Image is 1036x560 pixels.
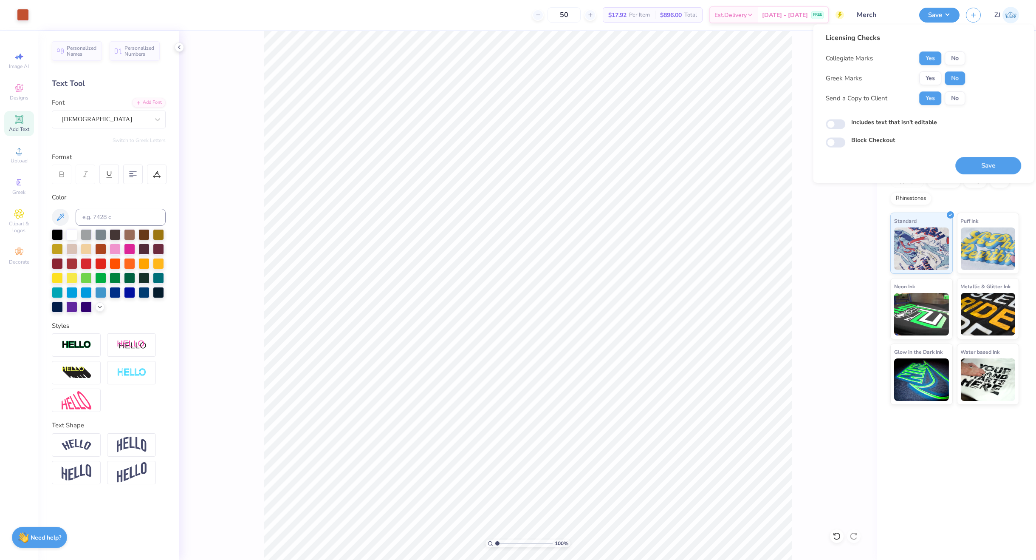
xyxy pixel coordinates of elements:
span: Personalized Numbers [124,45,155,57]
img: Water based Ink [961,358,1016,401]
img: Zhor Junavee Antocan [1002,7,1019,23]
span: Water based Ink [961,347,1000,356]
input: Untitled Design [850,6,913,23]
span: $17.92 [608,11,627,20]
img: Glow in the Dark Ink [894,358,949,401]
span: Clipart & logos [4,220,34,234]
span: Designs [10,94,28,101]
div: Rhinestones [890,192,932,205]
div: Collegiate Marks [826,54,873,63]
button: No [945,71,965,85]
span: Metallic & Glitter Ink [961,282,1011,291]
div: Text Shape [52,421,166,430]
span: Greek [13,189,26,196]
span: Est. Delivery [714,11,747,20]
img: Stroke [62,340,91,350]
img: Shadow [117,340,147,350]
div: Send a Copy to Client [826,94,887,103]
button: Save [955,157,1021,174]
span: Image AI [9,63,29,70]
button: No [945,51,965,65]
img: 3d Illusion [62,366,91,380]
a: ZJ [994,7,1019,23]
span: Glow in the Dark Ink [894,347,943,356]
span: $896.00 [660,11,682,20]
div: Color [52,193,166,202]
span: Standard [894,216,917,225]
span: Puff Ink [961,216,979,225]
img: Arc [62,439,91,451]
div: Licensing Checks [826,33,965,43]
img: Neon Ink [894,293,949,335]
img: Rise [117,462,147,483]
img: Negative Space [117,368,147,378]
span: Personalized Names [67,45,97,57]
div: Text Tool [52,78,166,89]
span: Add Text [9,126,29,133]
button: Save [919,8,960,23]
div: Styles [52,321,166,331]
img: Puff Ink [961,227,1016,270]
div: Format [52,152,167,162]
span: [DATE] - [DATE] [762,11,808,20]
img: Arch [117,437,147,453]
button: Yes [919,51,941,65]
button: Switch to Greek Letters [113,137,166,144]
button: Yes [919,91,941,105]
img: Standard [894,227,949,270]
span: 100 % [555,540,568,547]
span: Upload [11,157,28,164]
img: Free Distort [62,391,91,409]
strong: Need help? [31,534,62,542]
span: Neon Ink [894,282,915,291]
img: Flag [62,464,91,481]
span: ZJ [994,10,1000,20]
div: Add Font [132,98,166,108]
span: Total [684,11,697,20]
label: Font [52,98,65,108]
div: Greek Marks [826,74,862,83]
button: Yes [919,71,941,85]
label: Block Checkout [851,136,895,145]
input: – – [548,7,581,23]
img: Metallic & Glitter Ink [961,293,1016,335]
span: FREE [813,12,822,18]
span: Decorate [9,259,29,265]
button: No [945,91,965,105]
span: Per Item [629,11,650,20]
label: Includes text that isn't editable [851,118,937,127]
input: e.g. 7428 c [76,209,166,226]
